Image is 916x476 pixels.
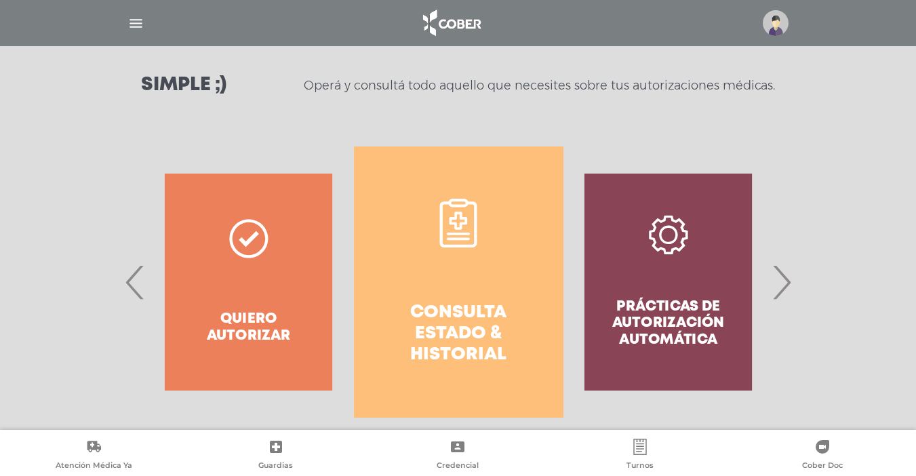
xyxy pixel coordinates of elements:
[437,460,479,473] span: Credencial
[416,7,487,39] img: logo_cober_home-white.png
[763,10,789,36] img: profile-placeholder.svg
[122,245,148,319] span: Previous
[731,439,913,473] a: Cober Doc
[626,460,654,473] span: Turnos
[141,76,226,95] h3: Simple ;)
[768,245,795,319] span: Next
[258,460,293,473] span: Guardias
[3,439,185,473] a: Atención Médica Ya
[56,460,132,473] span: Atención Médica Ya
[304,77,775,94] p: Operá y consultá todo aquello que necesites sobre tus autorizaciones médicas.
[802,460,843,473] span: Cober Doc
[378,302,539,366] h4: Consulta estado & historial
[367,439,549,473] a: Credencial
[127,15,144,32] img: Cober_menu-lines-white.svg
[549,439,732,473] a: Turnos
[354,146,563,418] a: Consulta estado & historial
[185,439,367,473] a: Guardias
